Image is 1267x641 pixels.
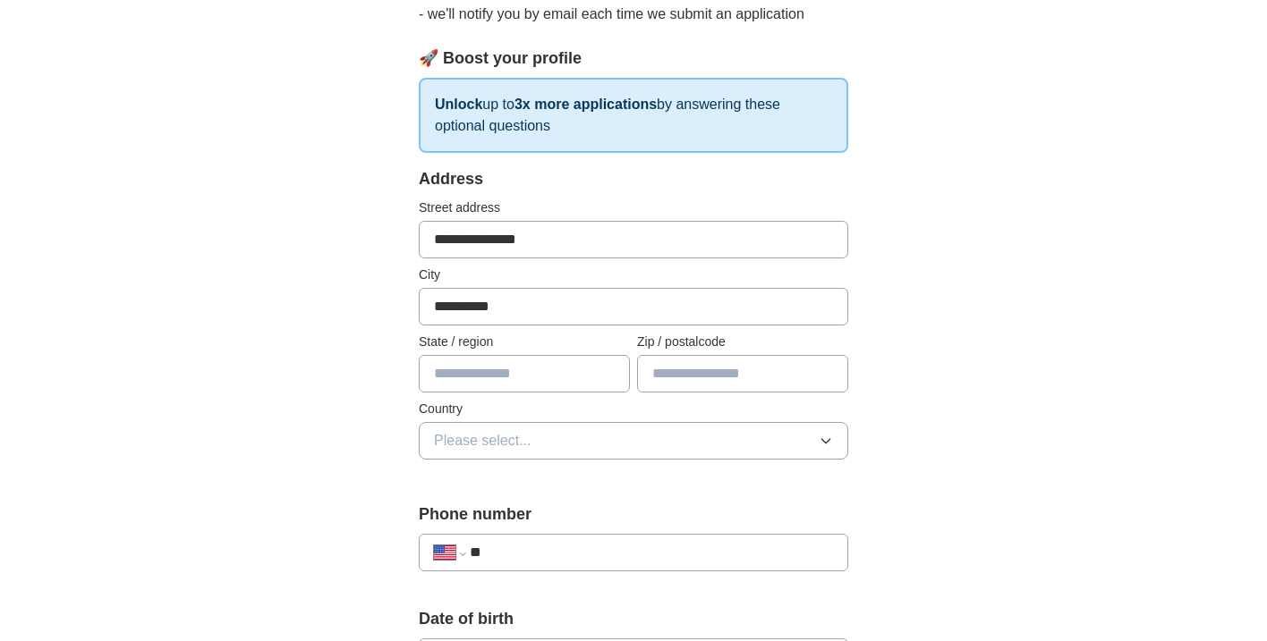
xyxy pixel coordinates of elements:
label: Phone number [419,502,848,527]
label: State / region [419,333,630,351]
label: Zip / postalcode [637,333,848,351]
label: Country [419,400,848,418]
label: Date of birth [419,607,848,631]
label: City [419,266,848,284]
div: Address [419,167,848,191]
label: Street address [419,198,848,217]
p: up to by answering these optional questions [419,78,848,153]
button: Please select... [419,422,848,460]
span: Please select... [434,430,531,451]
div: 🚀 Boost your profile [419,46,848,71]
strong: Unlock [435,97,482,112]
strong: 3x more applications [514,97,657,112]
